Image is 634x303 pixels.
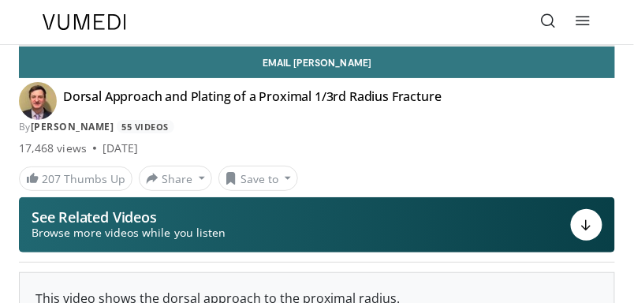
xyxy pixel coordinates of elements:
button: Save to [218,166,299,191]
img: Avatar [19,82,57,120]
button: See Related Videos Browse more videos while you listen [19,197,615,252]
div: [DATE] [103,140,138,156]
a: Email [PERSON_NAME] [19,47,615,78]
a: 207 Thumbs Up [19,166,132,191]
span: 17,468 views [19,140,87,156]
img: VuMedi Logo [43,14,126,30]
span: 207 [42,171,61,186]
a: 55 Videos [117,120,174,133]
button: Share [139,166,212,191]
p: See Related Videos [32,209,226,225]
div: By [19,120,615,134]
h4: Dorsal Approach and Plating of a Proximal 1/3rd Radius Fracture [63,88,442,114]
a: [PERSON_NAME] [31,120,114,133]
span: Browse more videos while you listen [32,225,226,241]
